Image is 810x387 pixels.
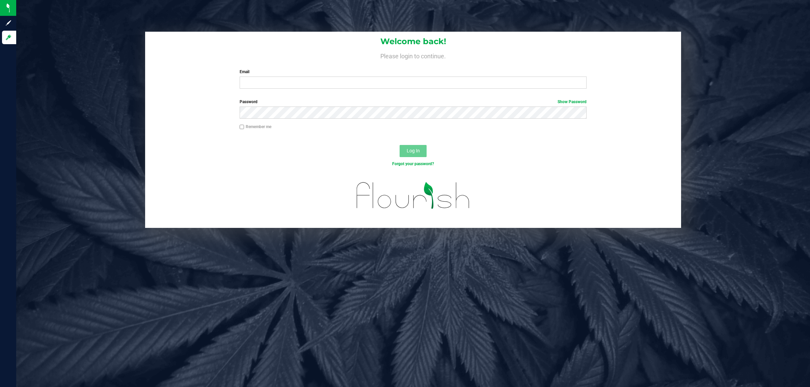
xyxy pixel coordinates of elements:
a: Forgot your password? [392,161,434,166]
inline-svg: Sign up [5,20,12,26]
a: Show Password [558,99,587,104]
h4: Please login to continue. [145,51,681,59]
span: Password [240,99,258,104]
input: Remember me [240,125,244,129]
h1: Welcome back! [145,37,681,46]
label: Email [240,69,587,75]
span: Log In [407,148,420,153]
button: Log In [400,145,427,157]
img: flourish_logo.svg [346,174,480,217]
label: Remember me [240,124,271,130]
inline-svg: Log in [5,34,12,41]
